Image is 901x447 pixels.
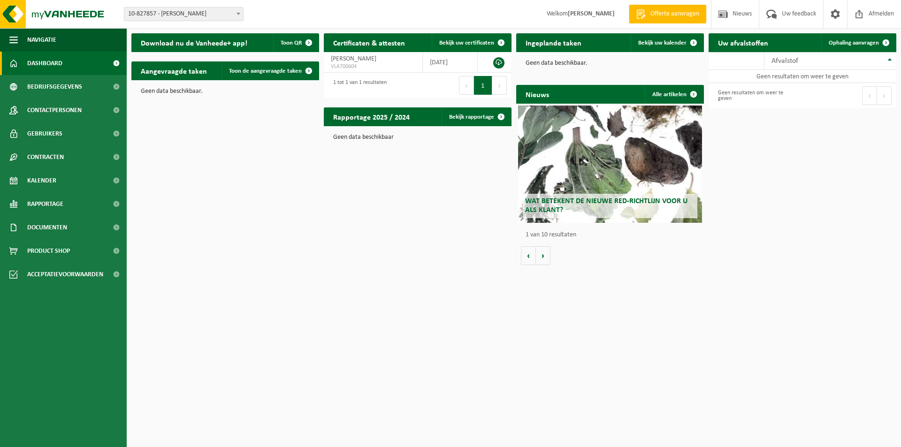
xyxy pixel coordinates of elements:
[492,76,507,95] button: Next
[229,68,302,74] span: Toon de aangevraagde taken
[709,70,896,83] td: Geen resultaten om weer te geven
[273,33,318,52] button: Toon QR
[536,246,550,265] button: Volgende
[423,52,478,73] td: [DATE]
[131,61,216,80] h2: Aangevraagde taken
[27,169,56,192] span: Kalender
[27,192,63,216] span: Rapportage
[27,263,103,286] span: Acceptatievoorwaarden
[518,106,702,223] a: Wat betekent de nieuwe RED-richtlijn voor u als klant?
[713,85,798,106] div: Geen resultaten om weer te geven
[638,40,687,46] span: Bekijk uw kalender
[521,246,536,265] button: Vorige
[27,28,56,52] span: Navigatie
[877,86,892,105] button: Next
[821,33,895,52] a: Ophaling aanvragen
[516,33,591,52] h2: Ingeplande taken
[27,75,82,98] span: Bedrijfsgegevens
[333,134,502,141] p: Geen data beschikbaar
[568,10,615,17] strong: [PERSON_NAME]
[124,8,243,21] span: 10-827857 - GEIREGAT PETER - MELLE
[862,86,877,105] button: Previous
[221,61,318,80] a: Toon de aangevraagde taken
[516,85,558,103] h2: Nieuws
[27,145,64,169] span: Contracten
[442,107,511,126] a: Bekijk rapportage
[645,85,703,104] a: Alle artikelen
[459,76,474,95] button: Previous
[474,76,492,95] button: 1
[526,60,695,67] p: Geen data beschikbaar.
[328,75,387,96] div: 1 tot 1 van 1 resultaten
[432,33,511,52] a: Bekijk uw certificaten
[27,239,70,263] span: Product Shop
[27,216,67,239] span: Documenten
[525,197,687,214] span: Wat betekent de nieuwe RED-richtlijn voor u als klant?
[324,107,419,126] h2: Rapportage 2025 / 2024
[27,98,82,122] span: Contactpersonen
[131,33,257,52] h2: Download nu de Vanheede+ app!
[631,33,703,52] a: Bekijk uw kalender
[829,40,879,46] span: Ophaling aanvragen
[629,5,706,23] a: Offerte aanvragen
[771,57,798,65] span: Afvalstof
[709,33,778,52] h2: Uw afvalstoffen
[27,52,62,75] span: Dashboard
[648,9,702,19] span: Offerte aanvragen
[526,232,699,238] p: 1 van 10 resultaten
[331,55,376,62] span: [PERSON_NAME]
[27,122,62,145] span: Gebruikers
[331,63,415,70] span: VLA700604
[141,88,310,95] p: Geen data beschikbaar.
[281,40,302,46] span: Toon QR
[124,7,244,21] span: 10-827857 - GEIREGAT PETER - MELLE
[439,40,494,46] span: Bekijk uw certificaten
[324,33,414,52] h2: Certificaten & attesten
